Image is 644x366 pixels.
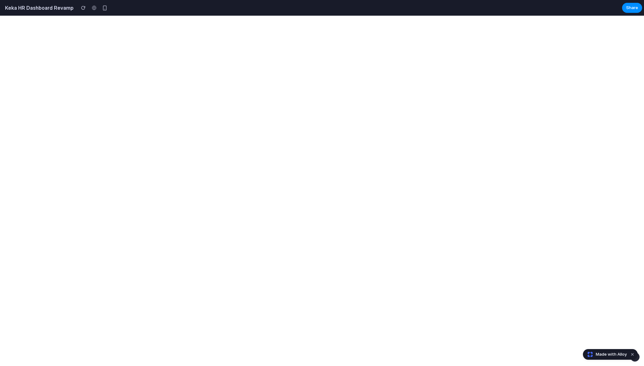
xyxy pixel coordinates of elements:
[622,3,642,13] button: Share
[583,351,627,358] a: Made with Alloy
[629,351,636,358] button: Dismiss watermark
[596,351,627,358] span: Made with Alloy
[3,4,74,12] h2: Keka HR Dashboard Revamp
[626,5,638,11] span: Share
